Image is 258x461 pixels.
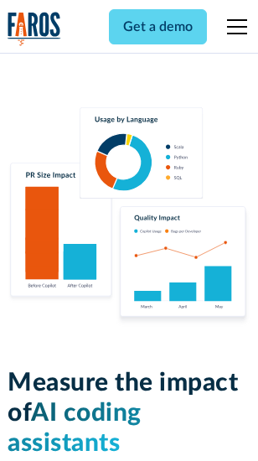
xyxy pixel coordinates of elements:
div: menu [217,7,250,47]
h1: Measure the impact of [8,368,250,458]
span: AI coding assistants [8,401,142,456]
a: Get a demo [109,9,207,44]
img: Logo of the analytics and reporting company Faros. [8,12,61,46]
a: home [8,12,61,46]
img: Charts tracking GitHub Copilot's usage and impact on velocity and quality [8,107,250,328]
